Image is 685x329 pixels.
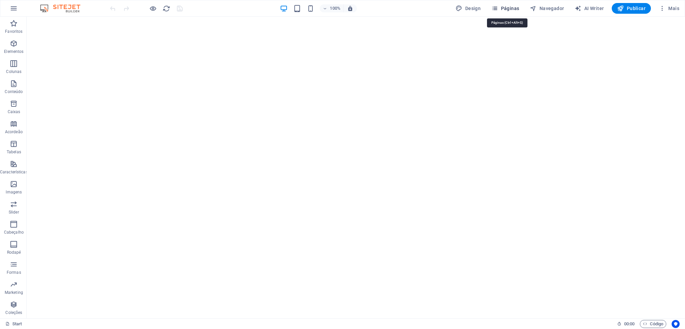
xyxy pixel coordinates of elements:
span: Navegador [530,5,564,12]
p: Elementos [4,49,23,54]
p: Caixas [8,109,20,114]
p: Cabeçalho [4,230,24,235]
span: 00 00 [624,320,634,328]
p: Conteúdo [5,89,23,94]
p: Acordeão [5,129,23,135]
h6: Tempo de sessão [617,320,635,328]
div: Design (Ctrl+Alt+Y) [453,3,483,14]
h6: 100% [330,4,340,12]
p: Tabelas [7,149,21,155]
p: Coleções [5,310,22,315]
p: Imagens [6,189,22,195]
i: Ao redimensionar, ajusta automaticamente o nível de zoom para caber no dispositivo escolhido. [347,5,353,11]
span: AI Writer [575,5,604,12]
img: Editor Logo [38,4,89,12]
button: Código [640,320,666,328]
span: Código [643,320,663,328]
button: reload [162,4,170,12]
p: Slider [9,210,19,215]
span: : [629,321,630,326]
p: Favoritos [5,29,22,34]
span: Publicar [617,5,646,12]
button: Mais [656,3,682,14]
button: Usercentrics [672,320,680,328]
p: Formas [7,270,21,275]
button: AI Writer [572,3,606,14]
p: Marketing [5,290,23,295]
button: Design [453,3,483,14]
button: Publicar [612,3,651,14]
span: Mais [659,5,679,12]
a: Clique para cancelar a seleção. Clique duas vezes para abrir as Páginas [5,320,22,328]
span: Páginas [491,5,519,12]
span: Design [456,5,481,12]
button: Páginas [489,3,522,14]
p: Colunas [6,69,21,74]
button: Navegador [527,3,567,14]
i: Recarregar página [163,5,170,12]
p: Rodapé [7,250,21,255]
button: Clique aqui para sair do modo de visualização e continuar editando [149,4,157,12]
button: 100% [320,4,344,12]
